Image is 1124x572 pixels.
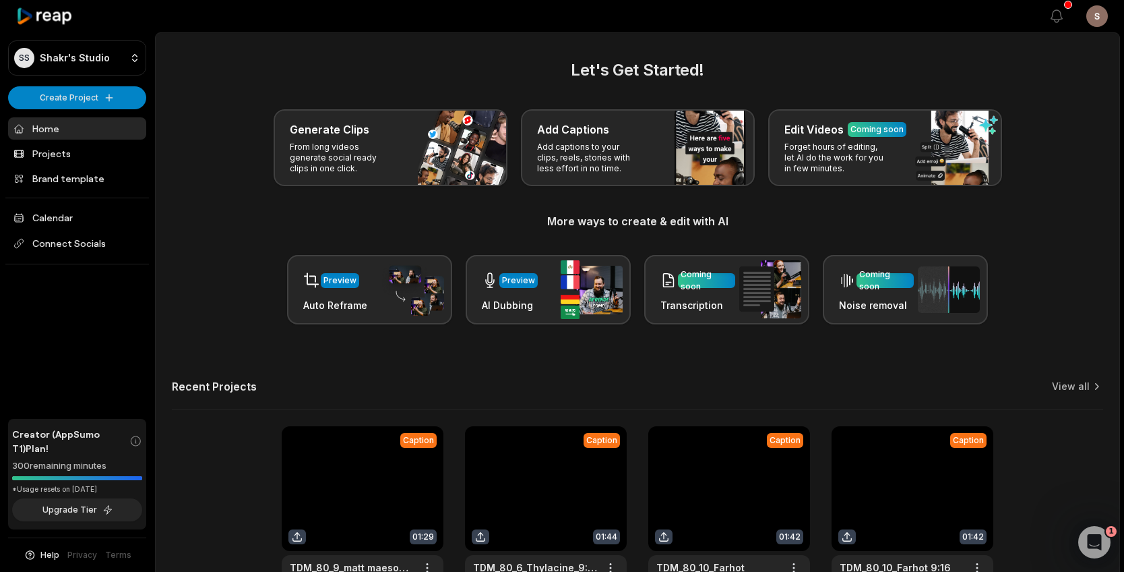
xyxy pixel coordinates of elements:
div: *Usage resets on [DATE] [12,484,142,494]
h3: Noise removal [839,298,914,312]
a: Terms [105,549,131,561]
h3: Edit Videos [784,121,844,138]
span: Connect Socials [8,231,146,256]
h3: Transcription [660,298,735,312]
button: Help [24,549,59,561]
p: Forget hours of editing, let AI do the work for you in few minutes. [784,142,889,174]
h3: AI Dubbing [482,298,538,312]
div: SS [14,48,34,68]
a: View all [1052,380,1090,393]
button: Upgrade Tier [12,498,142,521]
img: ai_dubbing.png [561,260,623,319]
button: Create Project [8,86,146,109]
span: Creator (AppSumo T1) Plan! [12,427,129,455]
h2: Recent Projects [172,380,257,393]
div: Preview [323,275,356,287]
div: Coming soon [681,268,732,293]
a: Calendar [8,206,146,229]
h3: Generate Clips [290,121,369,138]
a: Projects [8,142,146,165]
div: Preview [502,275,535,287]
h3: More ways to create & edit with AI [172,213,1103,229]
a: Privacy [67,549,97,561]
p: From long videos generate social ready clips in one click. [290,142,394,174]
h3: Auto Reframe [303,298,367,312]
img: noise_removal.png [918,266,980,313]
h3: Add Captions [537,121,609,138]
div: Coming soon [850,123,904,136]
span: Help [40,549,59,561]
img: transcription.png [739,260,801,318]
div: 300 remaining minutes [12,459,142,473]
img: auto_reframe.png [382,264,444,316]
div: Coming soon [859,268,911,293]
p: Add captions to your clips, reels, stories with less effort in no time. [537,142,642,174]
a: Brand template [8,167,146,190]
p: Shakr's Studio [40,52,110,64]
h2: Let's Get Started! [172,58,1103,82]
iframe: Intercom live chat [1078,526,1111,559]
span: 1 [1106,526,1117,537]
a: Home [8,117,146,140]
